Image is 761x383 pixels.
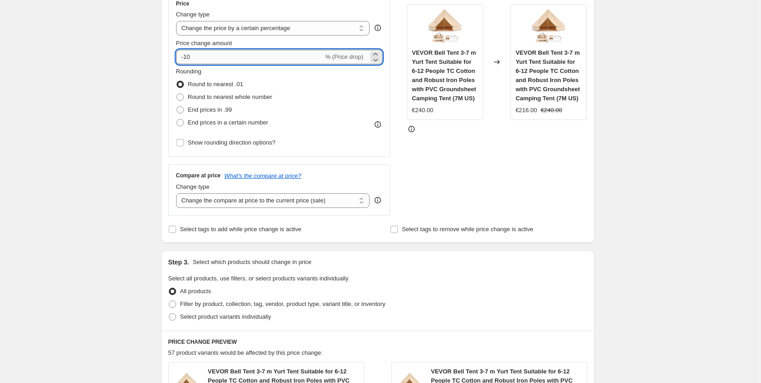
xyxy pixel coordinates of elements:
button: What's the compare at price? [224,172,302,179]
input: -15 [176,50,323,64]
span: Change type [176,11,210,18]
span: Rounding [176,68,202,75]
span: Round to nearest whole number [188,93,272,100]
span: 57 product variants would be affected by this price change: [168,349,323,356]
div: help [373,196,382,205]
span: All products [180,288,211,295]
span: Round to nearest .01 [188,81,243,88]
span: Show rounding direction options? [188,139,276,146]
p: Select which products should change in price [193,258,311,267]
span: % (Price drop) [325,53,363,60]
img: 61a_zo6aUqL._AC_SL1500_80x.jpg [427,9,463,46]
strike: €240.00 [541,106,562,115]
h6: PRICE CHANGE PREVIEW [168,338,587,346]
span: Filter by product, collection, tag, vendor, product type, variant title, or inventory [180,300,386,307]
div: help [373,23,382,32]
span: VEVOR Bell Tent 3-7 m Yurt Tent Suitable for 6-12 People TC Cotton and Robust Iron Poles with PVC... [412,49,476,102]
h3: Compare at price [176,172,221,179]
span: Select product variants individually [180,313,271,320]
span: End prices in .99 [188,106,232,113]
img: 61a_zo6aUqL._AC_SL1500_80x.jpg [531,9,567,46]
span: Select all products, use filters, or select products variants individually [168,275,349,282]
h2: Step 3. [168,258,189,267]
span: Select tags to remove while price change is active [402,226,533,233]
span: End prices in a certain number [188,119,268,126]
div: €216.00 [516,106,537,115]
span: Change type [176,183,210,190]
span: VEVOR Bell Tent 3-7 m Yurt Tent Suitable for 6-12 People TC Cotton and Robust Iron Poles with PVC... [516,49,580,102]
span: Select tags to add while price change is active [180,226,302,233]
div: €240.00 [412,106,433,115]
span: Price change amount [176,40,232,47]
